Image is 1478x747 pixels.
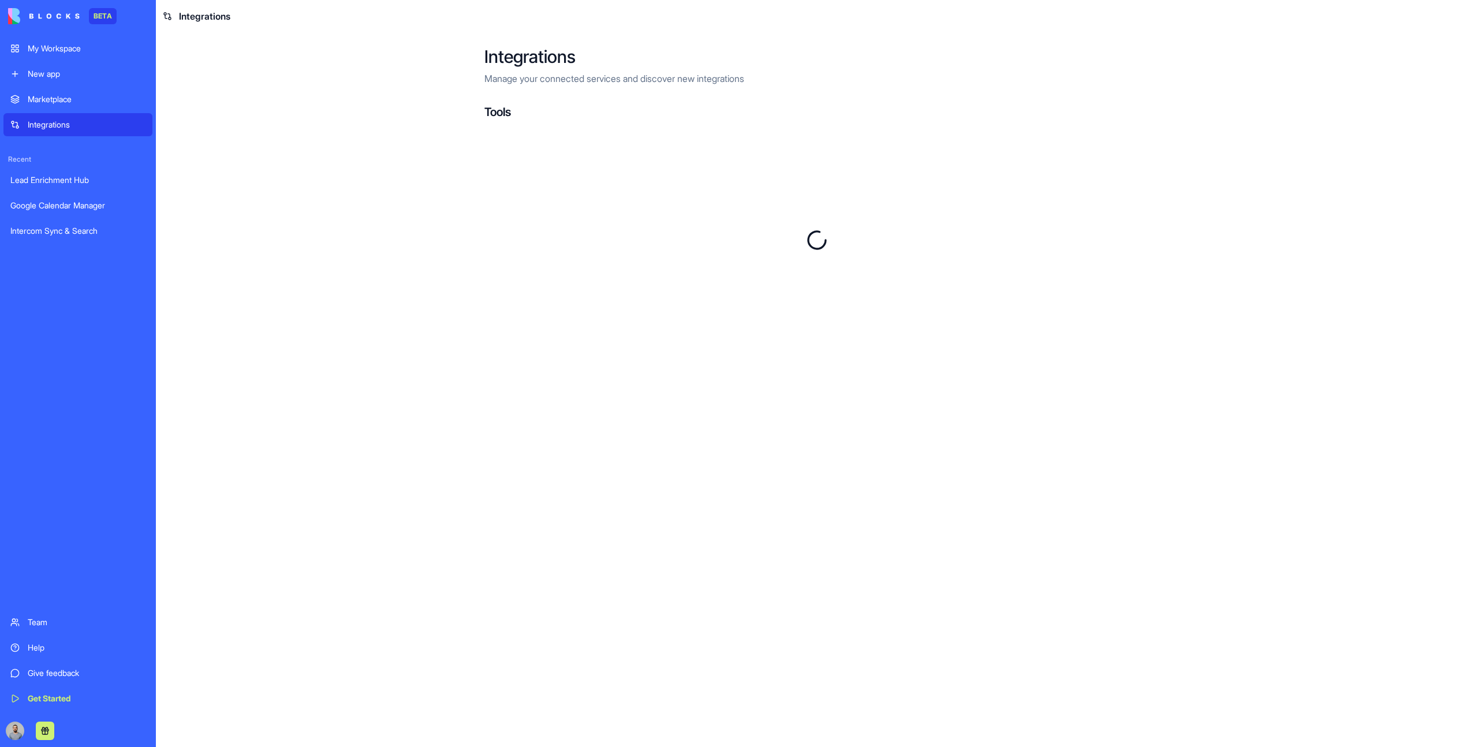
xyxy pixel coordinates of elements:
div: Lead Enrichment Hub [10,174,145,186]
span: Recent [3,155,152,164]
h4: Tools [484,104,1149,120]
a: Team [3,611,152,634]
a: Help [3,636,152,659]
a: Marketplace [3,88,152,111]
div: My Workspace [28,43,145,54]
div: New app [28,68,145,80]
p: Manage your connected services and discover new integrations [484,72,1149,85]
img: image_123650291_bsq8ao.jpg [6,722,24,740]
a: Google Calendar Manager [3,194,152,217]
img: logo [8,8,80,24]
div: Intercom Sync & Search [10,225,145,237]
h2: Integrations [484,46,1149,67]
span: Integrations [179,9,230,23]
a: Get Started [3,687,152,710]
a: Give feedback [3,662,152,685]
a: My Workspace [3,37,152,60]
div: Help [28,642,145,653]
a: New app [3,62,152,85]
div: Get Started [28,693,145,704]
div: Marketplace [28,94,145,105]
div: BETA [89,8,117,24]
a: BETA [8,8,117,24]
div: Integrations [28,119,145,130]
a: Integrations [3,113,152,136]
div: Team [28,617,145,628]
a: Intercom Sync & Search [3,219,152,242]
div: Give feedback [28,667,145,679]
div: Google Calendar Manager [10,200,145,211]
a: Lead Enrichment Hub [3,169,152,192]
